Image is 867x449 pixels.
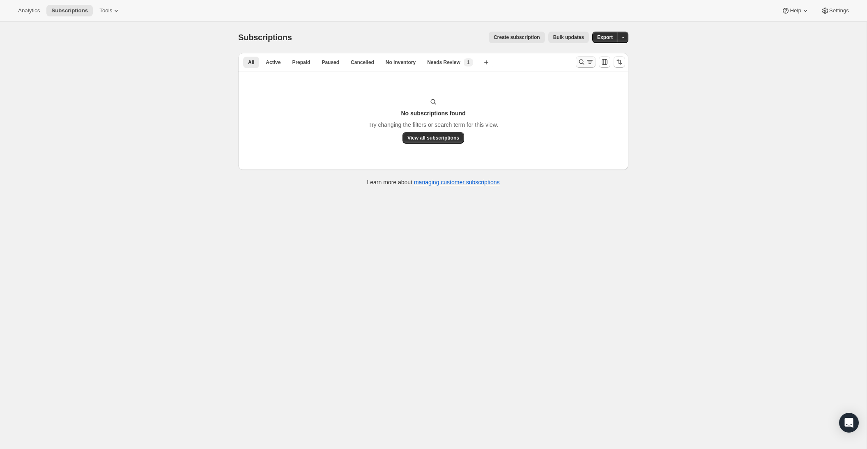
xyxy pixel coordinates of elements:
[322,59,339,66] span: Paused
[402,132,464,144] button: View all subscriptions
[351,59,374,66] span: Cancelled
[489,32,545,43] button: Create subscription
[467,59,470,66] span: 1
[238,33,292,42] span: Subscriptions
[99,7,112,14] span: Tools
[386,59,416,66] span: No inventory
[777,5,814,16] button: Help
[839,413,859,433] div: Open Intercom Messenger
[51,7,88,14] span: Subscriptions
[599,56,610,68] button: Customize table column order and visibility
[368,121,498,129] p: Try changing the filters or search term for this view.
[427,59,460,66] span: Needs Review
[266,59,281,66] span: Active
[829,7,849,14] span: Settings
[480,57,493,68] button: Create new view
[248,59,254,66] span: All
[592,32,618,43] button: Export
[790,7,801,14] span: Help
[548,32,589,43] button: Bulk updates
[816,5,854,16] button: Settings
[494,34,540,41] span: Create subscription
[18,7,40,14] span: Analytics
[597,34,613,41] span: Export
[414,179,500,186] a: managing customer subscriptions
[292,59,310,66] span: Prepaid
[13,5,45,16] button: Analytics
[401,109,465,117] h3: No subscriptions found
[614,56,625,68] button: Sort the results
[553,34,584,41] span: Bulk updates
[367,178,500,186] p: Learn more about
[407,135,459,141] span: View all subscriptions
[46,5,93,16] button: Subscriptions
[576,56,596,68] button: Search and filter results
[94,5,125,16] button: Tools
